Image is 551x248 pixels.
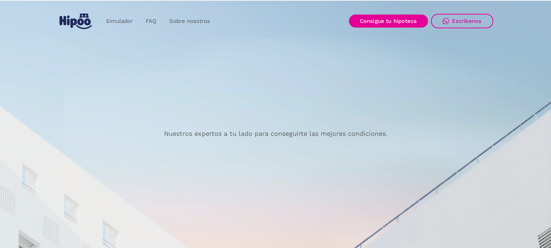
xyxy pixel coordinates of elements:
[452,18,482,24] div: Escríbenos
[99,14,139,28] a: Simulador
[349,15,428,28] a: Consigue tu hipoteca
[431,14,493,28] a: Escríbenos
[163,14,217,28] a: Sobre nosotros
[58,11,94,32] a: home
[139,14,163,28] a: FAQ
